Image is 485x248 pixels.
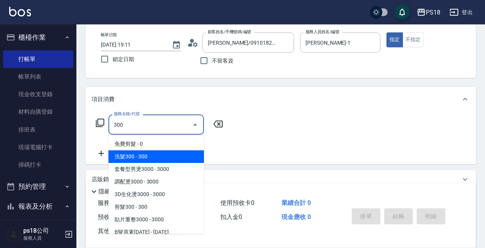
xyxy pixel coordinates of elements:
div: PS18 [426,8,440,17]
span: 鎖定日期 [113,55,134,63]
span: 使用預收卡 0 [220,199,254,206]
input: YYYY/MM/DD hh:mm [101,39,164,51]
label: 顧客姓名/手機號碼/編號 [208,29,251,35]
div: 店販銷售 [86,170,476,188]
label: 帳單日期 [101,32,117,38]
span: 剪髮300 - 300 [108,201,204,213]
span: 3D生化燙3000 - 3000 [108,188,204,201]
button: Close [189,119,201,131]
span: 免費剪髮 - 0 [108,138,204,150]
a: 排班表 [3,121,73,138]
h5: ps18公司 [23,227,62,235]
span: 現金應收 0 [281,213,311,221]
span: 調配燙3000 - 3000 [108,176,204,188]
a: 打帳單 [3,50,73,68]
a: 材料自購登錄 [3,103,73,121]
span: 預收卡販賣 0 [98,213,132,221]
a: 現金收支登錄 [3,85,73,103]
a: 掃碼打卡 [3,156,73,174]
a: 現場電腦打卡 [3,138,73,156]
span: 洗髮300 - 300 [108,150,204,163]
span: 扣入金 0 [220,213,242,221]
button: 報表及分析 [3,196,73,216]
div: 項目消費 [86,87,476,111]
a: 帳單列表 [3,68,73,85]
img: Logo [9,7,31,16]
button: Choose date, selected date is 2025-09-20 [167,36,186,54]
span: 業績合計 0 [281,199,311,206]
a: 報表目錄 [3,219,73,237]
button: 登出 [446,5,476,19]
span: 套餐型男燙3000 - 3000 [108,163,204,176]
button: save [394,5,410,20]
button: PS18 [414,5,443,20]
p: 項目消費 [92,95,115,103]
label: 服務名稱/代號 [114,111,139,117]
span: B髮原素[DATE] - [DATE] [108,226,204,238]
button: 指定 [386,32,403,47]
p: 隱藏業績明細 [99,188,133,196]
span: 服務消費 0 [98,199,126,206]
span: 貼片重整3000 - 3000 [108,213,204,226]
button: 預約管理 [3,177,73,196]
span: 其他付款方式 0 [98,227,138,235]
img: Person [6,227,21,242]
button: 櫃檯作業 [3,27,73,47]
button: 不指定 [403,32,424,47]
p: 服務人員 [23,235,62,242]
p: 店販銷售 [92,176,115,184]
label: 服務人員姓名/編號 [306,29,339,35]
span: 不留客資 [212,57,233,65]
